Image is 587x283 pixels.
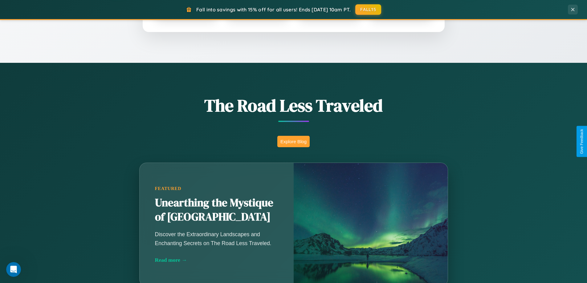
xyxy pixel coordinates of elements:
div: Give Feedback [580,129,584,154]
iframe: Intercom live chat [6,262,21,277]
span: Fall into savings with 15% off for all users! Ends [DATE] 10am PT. [196,6,351,13]
div: Featured [155,186,278,191]
h1: The Road Less Traveled [109,94,479,117]
button: Explore Blog [277,136,310,147]
button: FALL15 [355,4,381,15]
h2: Unearthing the Mystique of [GEOGRAPHIC_DATA] [155,196,278,224]
div: Read more → [155,257,278,263]
p: Discover the Extraordinary Landscapes and Enchanting Secrets on The Road Less Traveled. [155,230,278,247]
